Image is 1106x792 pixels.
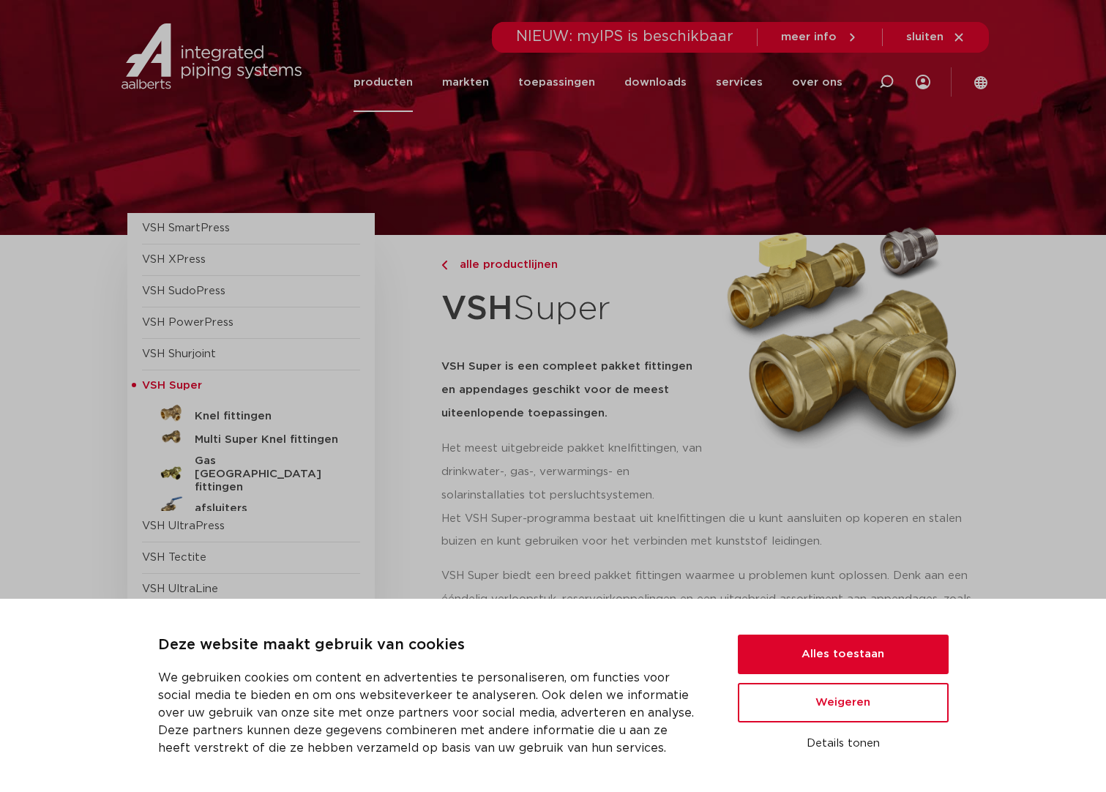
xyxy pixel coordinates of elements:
p: Het meest uitgebreide pakket knelfittingen, van drinkwater-, gas-, verwarmings- en solarinstallat... [441,437,706,507]
span: meer info [781,31,837,42]
p: VSH Super biedt een breed pakket fittingen waarmee u problemen kunt oplossen. Denk aan een ééndel... [441,564,979,635]
a: over ons [792,53,842,112]
a: VSH SudoPress [142,285,225,296]
a: services [716,53,763,112]
a: toepassingen [518,53,595,112]
h5: VSH Super is een compleet pakket fittingen en appendages geschikt voor de meest uiteenlopende toe... [441,355,706,425]
button: Alles toestaan [738,635,949,674]
a: Multi Super Knel fittingen [142,425,360,449]
nav: Menu [354,53,842,112]
a: producten [354,53,413,112]
p: Het VSH Super-programma bestaat uit knelfittingen die u kunt aansluiten op koperen en stalen buiz... [441,507,979,554]
img: chevron-right.svg [441,261,447,270]
div: my IPS [916,53,930,112]
a: markten [442,53,489,112]
span: alle productlijnen [451,259,558,270]
a: afsluiters [142,494,360,518]
a: VSH SmartPress [142,223,230,234]
h5: Gas [GEOGRAPHIC_DATA] fittingen [195,455,340,494]
h5: afsluiters [195,502,340,515]
h1: Super [441,281,706,337]
a: VSH UltraLine [142,583,218,594]
a: meer info [781,31,859,44]
h5: Multi Super Knel fittingen [195,433,340,447]
a: VSH UltraPress [142,520,225,531]
button: Details tonen [738,731,949,756]
a: VSH Shurjoint [142,348,216,359]
a: alle productlijnen [441,256,706,274]
p: Deze website maakt gebruik van cookies [158,634,703,657]
a: sluiten [906,31,965,44]
button: Weigeren [738,683,949,722]
a: Knel fittingen [142,402,360,425]
a: downloads [624,53,687,112]
span: VSH Super [142,380,202,391]
span: sluiten [906,31,944,42]
a: VSH XPress [142,254,206,265]
span: NIEUW: myIPS is beschikbaar [516,29,733,44]
a: VSH Tectite [142,552,206,563]
h5: Knel fittingen [195,410,340,423]
a: VSH PowerPress [142,317,233,328]
p: We gebruiken cookies om content en advertenties te personaliseren, om functies voor social media ... [158,669,703,757]
a: Gas [GEOGRAPHIC_DATA] fittingen [142,449,360,494]
strong: VSH [441,292,513,326]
